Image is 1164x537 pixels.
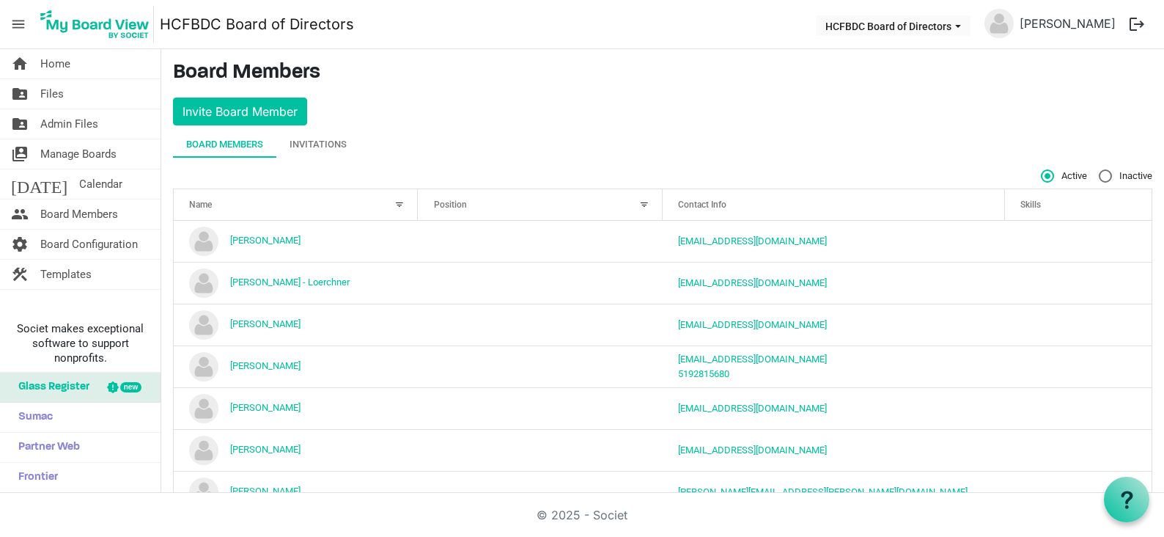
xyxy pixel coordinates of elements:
a: [EMAIL_ADDRESS][DOMAIN_NAME] [678,445,827,456]
span: construction [11,260,29,289]
a: HCFBDC Board of Directors [160,10,354,39]
span: Manage Boards [40,139,117,169]
span: Board Configuration [40,230,138,259]
td: executivedirector@huroncountyfoodbank.org is template cell column header Contact Info [663,221,1005,262]
span: Societ makes exceptional software to support nonprofits. [7,321,154,365]
a: [PERSON_NAME] [230,486,301,497]
div: tab-header [173,131,1152,158]
a: [PERSON_NAME] [230,235,301,246]
span: Position [434,200,467,210]
span: Skills [1020,200,1041,210]
span: settings [11,230,29,259]
a: [EMAIL_ADDRESS][DOMAIN_NAME] [678,319,827,330]
span: Home [40,49,70,78]
span: Contact Info [678,200,726,210]
a: My Board View Logo [36,6,160,43]
td: lgumb1973@gmail.com5192815680 is template cell column header Contact Info [663,346,1005,387]
td: column header Position [418,387,663,429]
img: no-profile-picture.svg [189,394,218,423]
img: no-profile-picture.svg [189,352,218,381]
td: Chris Allan is template cell column header Name [174,221,419,262]
div: Invitations [290,137,347,152]
td: is template cell column header Skills [1005,429,1152,471]
h3: Board Members [173,61,1152,86]
a: [PERSON_NAME] - Loerchner [230,277,350,288]
span: folder_shared [11,79,29,109]
td: is template cell column header Skills [1005,471,1152,513]
td: RICHARD JENNISON is template cell column header Name [174,471,419,513]
img: no-profile-picture.svg [189,310,218,340]
td: column header Position [418,262,663,304]
a: [EMAIL_ADDRESS][DOMAIN_NAME] [678,235,827,246]
button: logout [1121,9,1152,40]
a: [PERSON_NAME] [230,444,301,455]
span: Partner Web [11,433,80,462]
td: Dagny Pawlak - Loerchner is template cell column header Name [174,262,419,304]
td: is template cell column header Skills [1005,221,1152,262]
td: column header Position [418,304,663,346]
span: Active [1041,169,1087,183]
td: is template cell column header Skills [1005,262,1152,304]
span: home [11,49,29,78]
td: column header Position [418,471,663,513]
a: [PERSON_NAME] [230,318,301,329]
span: Sumac [11,403,53,432]
span: people [11,200,29,229]
button: HCFBDC Board of Directors dropdownbutton [816,15,970,36]
td: is template cell column header Skills [1005,346,1152,387]
td: Marg Deichert is template cell column header Name [174,387,419,429]
span: Files [40,79,64,109]
a: [PERSON_NAME][EMAIL_ADDRESS][PERSON_NAME][DOMAIN_NAME] [678,486,968,497]
img: My Board View Logo [36,6,154,43]
img: no-profile-picture.svg [189,227,218,256]
a: [PERSON_NAME] [230,360,301,371]
td: Dave O'Reilly is template cell column header Name [174,304,419,346]
button: Invite Board Member [173,98,307,125]
span: Name [189,200,212,210]
div: new [120,382,141,392]
span: Frontier [11,463,58,492]
span: Templates [40,260,92,289]
td: is template cell column header Skills [1005,387,1152,429]
a: [EMAIL_ADDRESS][DOMAIN_NAME] [678,277,827,288]
span: Calendar [79,169,122,199]
a: [PERSON_NAME] [230,402,301,413]
span: Admin Files [40,109,98,139]
a: [PERSON_NAME] [1014,9,1121,38]
td: sideaffect23@gmail.com is template cell column header Contact Info [663,429,1005,471]
a: [EMAIL_ADDRESS][DOMAIN_NAME] [678,354,827,365]
a: 5192815680 [678,368,729,379]
img: no-profile-picture.svg [189,436,218,465]
td: dagnyloerchner@protonmail.com is template cell column header Contact Info [663,262,1005,304]
td: marg@huroncountyfoodbank.org is template cell column header Contact Info [663,387,1005,429]
img: no-profile-picture.svg [189,478,218,507]
td: richard.jennison@icloud.com is template cell column header Contact Info [663,471,1005,513]
span: switch_account [11,139,29,169]
div: Board Members [186,137,263,152]
td: dandm.oreilly@sympatico.ca is template cell column header Contact Info [663,304,1005,346]
span: menu [4,10,32,38]
span: Board Members [40,200,118,229]
img: no-profile-picture.svg [984,9,1014,38]
td: Michael Harrison is template cell column header Name [174,429,419,471]
span: folder_shared [11,109,29,139]
td: column header Position [418,429,663,471]
td: column header Position [418,221,663,262]
span: Inactive [1099,169,1152,183]
td: Lisa Gumb is template cell column header Name [174,346,419,387]
img: no-profile-picture.svg [189,268,218,298]
a: [EMAIL_ADDRESS][DOMAIN_NAME] [678,403,827,414]
a: © 2025 - Societ [537,508,627,522]
td: is template cell column header Skills [1005,304,1152,346]
span: Glass Register [11,373,89,402]
span: [DATE] [11,169,67,199]
td: column header Position [418,346,663,387]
